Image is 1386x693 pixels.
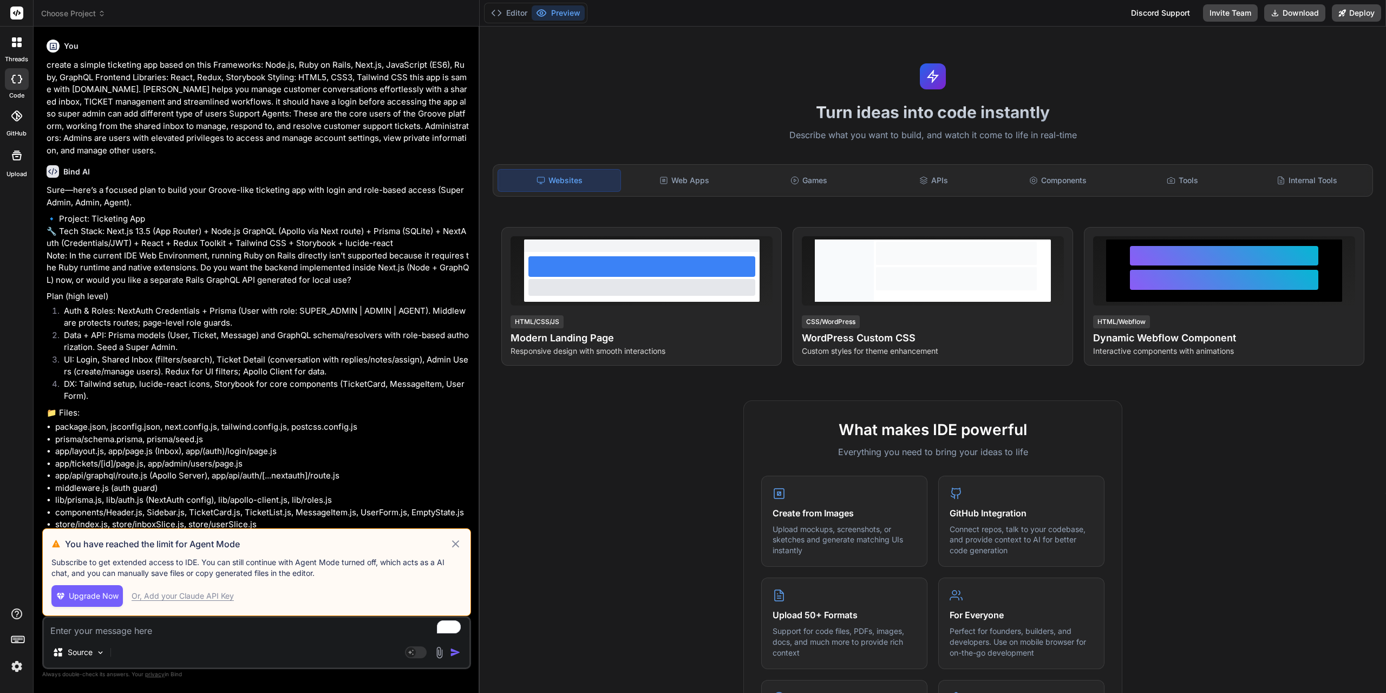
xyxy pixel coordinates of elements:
[51,557,462,579] p: Subscribe to get extended access to IDE. You can still continue with Agent Mode turned off, which...
[96,648,105,657] img: Pick Models
[761,418,1104,441] h2: What makes IDE powerful
[42,669,471,679] p: Always double-check its answers. Your in Bind
[47,213,469,286] p: 🔹 Project: Ticketing App 🔧 Tech Stack: Next.js 13.5 (App Router) + Node.js GraphQL (Apollo via Ne...
[950,626,1093,658] p: Perfect for founders, builders, and developers. Use on mobile browser for on-the-go development
[55,445,469,458] li: app/layout.js, app/page.js (Inbox), app/(auth)/login/page.js
[47,184,469,209] p: Sure—here’s a focused plan to build your Groove-like ticketing app with login and role-based acce...
[9,91,24,100] label: code
[55,470,469,482] li: app/api/graphql/route.js (Apollo Server), app/api/auth/[...nextauth]/route.js
[65,537,449,550] h3: You have reached the limit for Agent Mode
[132,591,234,601] div: Or, Add your Claude API Key
[47,59,469,157] p: create a simple ticketing app based on this Frameworks: Node.js, Ruby on Rails, Next.js, JavaScri...
[5,55,28,64] label: threads
[1203,4,1258,22] button: Invite Team
[1332,4,1381,22] button: Deploy
[487,5,532,21] button: Editor
[511,315,564,328] div: HTML/CSS/JS
[433,646,446,659] img: attachment
[8,657,26,676] img: settings
[1093,331,1355,346] h4: Dynamic Webflow Component
[450,647,461,658] img: icon
[55,458,469,470] li: app/tickets/[id]/page.js, app/admin/users/page.js
[55,329,469,354] li: Data + API: Prisma models (User, Ticket, Message) and GraphQL schema/resolvers with role-based au...
[950,608,1093,621] h4: For Everyone
[47,407,469,419] p: 📁 Files:
[773,507,916,520] h4: Create from Images
[773,524,916,556] p: Upload mockups, screenshots, or sketches and generate matching UIs instantly
[486,102,1380,122] h1: Turn ideas into code instantly
[872,169,995,192] div: APIs
[761,445,1104,458] p: Everything you need to bring your ideas to life
[997,169,1119,192] div: Components
[55,507,469,519] li: components/Header.js, Sidebar.js, TicketCard.js, TicketList.js, MessageItem.js, UserForm.js, Empt...
[64,41,79,51] h6: You
[1121,169,1244,192] div: Tools
[6,129,27,138] label: GitHub
[55,378,469,403] li: DX: Tailwind setup, lucide-react icons, Storybook for core components (TicketCard, MessageItem, U...
[773,626,916,658] p: Support for code files, PDFs, images, docs, and much more to provide rich context
[802,331,1064,346] h4: WordPress Custom CSS
[55,519,469,531] li: store/index.js, store/inboxSlice.js, store/userSlice.js
[1264,4,1325,22] button: Download
[498,169,621,192] div: Websites
[55,494,469,507] li: lib/prisma.js, lib/auth.js (NextAuth config), lib/apollo-client.js, lib/roles.js
[63,166,90,177] h6: Bind AI
[511,346,773,357] p: Responsive design with smooth interactions
[950,507,1093,520] h4: GitHub Integration
[55,421,469,433] li: package.json, jsconfig.json, next.config.js, tailwind.config.js, postcss.config.js
[532,5,585,21] button: Preview
[511,331,773,346] h4: Modern Landing Page
[145,671,165,677] span: privacy
[55,433,469,446] li: prisma/schema.prisma, prisma/seed.js
[55,354,469,378] li: UI: Login, Shared Inbox (filters/search), Ticket Detail (conversation with replies/notes/assign),...
[6,170,27,179] label: Upload
[1093,346,1355,357] p: Interactive components with animations
[69,591,119,601] span: Upgrade Now
[486,128,1380,143] p: Describe what you want to build, and watch it come to life in real-time
[773,608,916,621] h4: Upload 50+ Formats
[950,524,1093,556] p: Connect repos, talk to your codebase, and provide context to AI for better code generation
[55,305,469,329] li: Auth & Roles: NextAuth Credentials + Prisma (User with role: SUPER_ADMIN | ADMIN | AGENT). Middle...
[68,647,93,658] p: Source
[44,618,469,637] textarea: To enrich screen reader interactions, please activate Accessibility in Grammarly extension settings
[802,315,860,328] div: CSS/WordPress
[1093,315,1150,328] div: HTML/Webflow
[1125,4,1197,22] div: Discord Support
[51,585,123,607] button: Upgrade Now
[802,346,1064,357] p: Custom styles for theme enhancement
[41,8,106,19] span: Choose Project
[1246,169,1368,192] div: Internal Tools
[47,290,469,303] p: Plan (high level)
[748,169,870,192] div: Games
[623,169,746,192] div: Web Apps
[55,482,469,495] li: middleware.js (auth guard)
